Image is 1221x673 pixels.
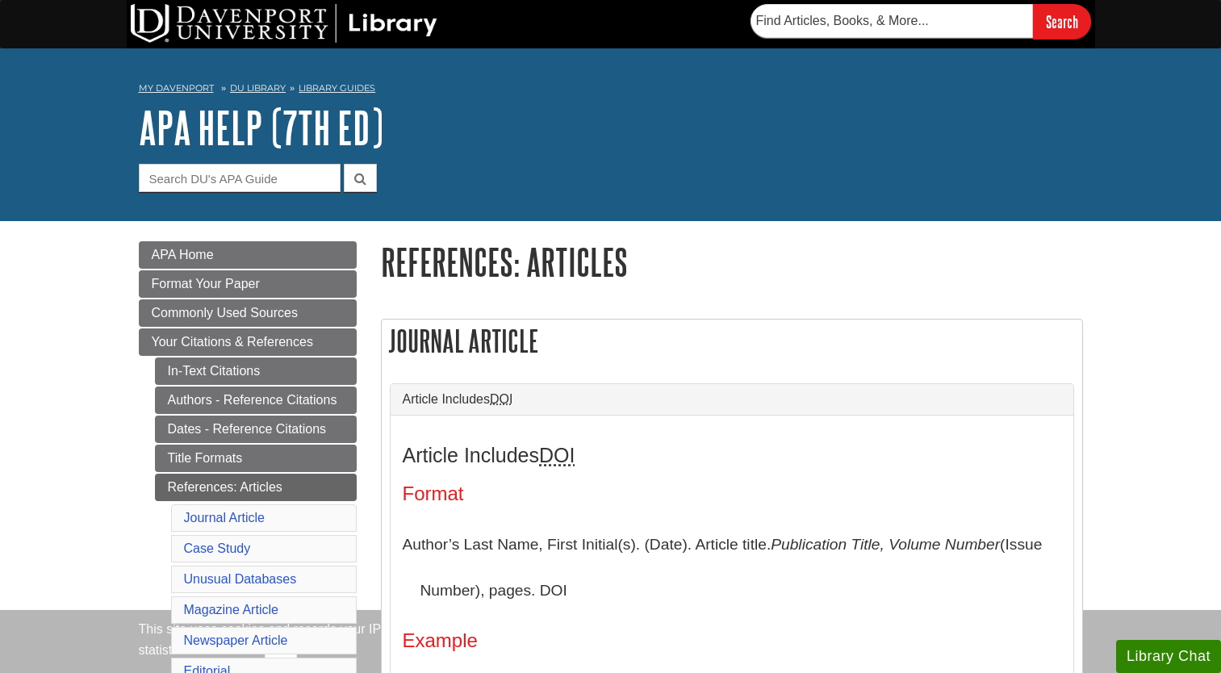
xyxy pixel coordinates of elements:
a: In-Text Citations [155,357,357,385]
h3: Article Includes [403,444,1061,467]
input: Find Articles, Books, & More... [751,4,1033,38]
a: References: Articles [155,474,357,501]
input: Search [1033,4,1091,39]
h4: Format [403,483,1061,504]
a: Your Citations & References [139,328,357,356]
a: Authors - Reference Citations [155,387,357,414]
a: Commonly Used Sources [139,299,357,327]
a: APA Help (7th Ed) [139,102,383,153]
i: Publication Title, Volume Number [771,536,1000,553]
h4: Example [403,630,1061,651]
input: Search DU's APA Guide [139,164,341,192]
p: Author’s Last Name, First Initial(s). (Date). Article title. (Issue Number), pages. DOI [403,521,1061,614]
h2: Journal Article [382,320,1082,362]
abbr: Digital Object Identifier. This is the string of numbers associated with a particular article. No... [539,444,575,466]
a: Unusual Databases [184,572,297,586]
a: Newspaper Article [184,633,288,647]
button: Library Chat [1116,640,1221,673]
a: Article IncludesDOI [403,392,1061,407]
a: Journal Article [184,511,266,525]
span: Your Citations & References [152,335,313,349]
form: Searches DU Library's articles, books, and more [751,4,1091,39]
a: Magazine Article [184,603,278,617]
a: APA Home [139,241,357,269]
nav: breadcrumb [139,77,1083,103]
a: Title Formats [155,445,357,472]
span: Format Your Paper [152,277,260,291]
a: Library Guides [299,82,375,94]
span: Commonly Used Sources [152,306,298,320]
a: Format Your Paper [139,270,357,298]
a: Case Study [184,541,251,555]
abbr: Digital Object Identifier. This is the string of numbers associated with a particular article. No... [490,392,512,406]
span: APA Home [152,248,214,261]
img: DU Library [131,4,437,43]
a: My Davenport [139,82,214,95]
h1: References: Articles [381,241,1083,282]
a: DU Library [230,82,286,94]
a: Dates - Reference Citations [155,416,357,443]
